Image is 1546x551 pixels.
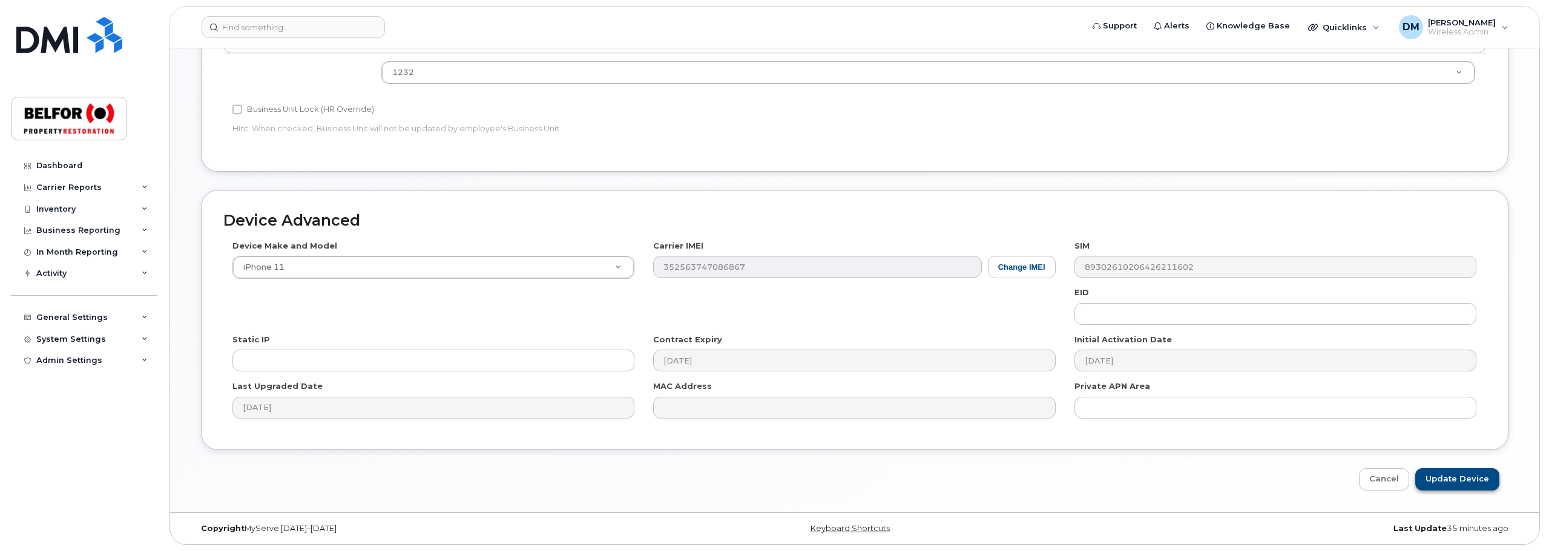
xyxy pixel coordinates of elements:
input: Update Device [1415,468,1499,491]
label: Initial Activation Date [1074,334,1172,345]
input: Find something... [202,16,385,38]
label: Business Unit Lock (HR Override) [232,102,374,117]
label: EID [1074,287,1089,298]
div: MyServe [DATE]–[DATE] [192,524,634,533]
div: 35 minutes ago [1076,524,1518,533]
label: Device Make and Model [232,240,337,252]
a: Keyboard Shortcuts [811,524,890,533]
a: Cancel [1359,468,1409,491]
label: Contract Expiry [653,334,722,345]
span: 1232 [392,68,414,77]
span: Quicklinks [1323,22,1367,32]
label: MAC Address [653,380,712,392]
h2: Device Advanced [223,212,1486,229]
div: Quicklinks [1300,15,1388,39]
label: Private APN Area [1074,380,1150,392]
span: [PERSON_NAME] [1428,18,1496,27]
input: Business Unit Lock (HR Override) [232,105,242,114]
span: Support [1103,20,1137,32]
p: Hint: When checked, Business Unit will not be updated by employee's Business Unit [232,123,1056,134]
a: Support [1084,14,1145,38]
label: Static IP [232,334,270,345]
label: Last Upgraded Date [232,380,323,392]
label: SIM [1074,240,1090,252]
span: iPhone 11 [236,262,285,273]
a: Knowledge Base [1198,14,1298,38]
a: iPhone 11 [233,256,634,278]
strong: Last Update [1393,524,1447,533]
span: Knowledge Base [1217,20,1290,32]
span: DM [1403,20,1419,34]
button: Change IMEI [988,256,1056,278]
label: Carrier IMEI [653,240,703,252]
strong: Copyright [201,524,245,533]
a: Alerts [1145,14,1198,38]
span: Alerts [1164,20,1189,32]
div: Dan Maiuri [1390,15,1517,39]
span: Wireless Admin [1428,27,1496,37]
a: 1232 [382,62,1475,83]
